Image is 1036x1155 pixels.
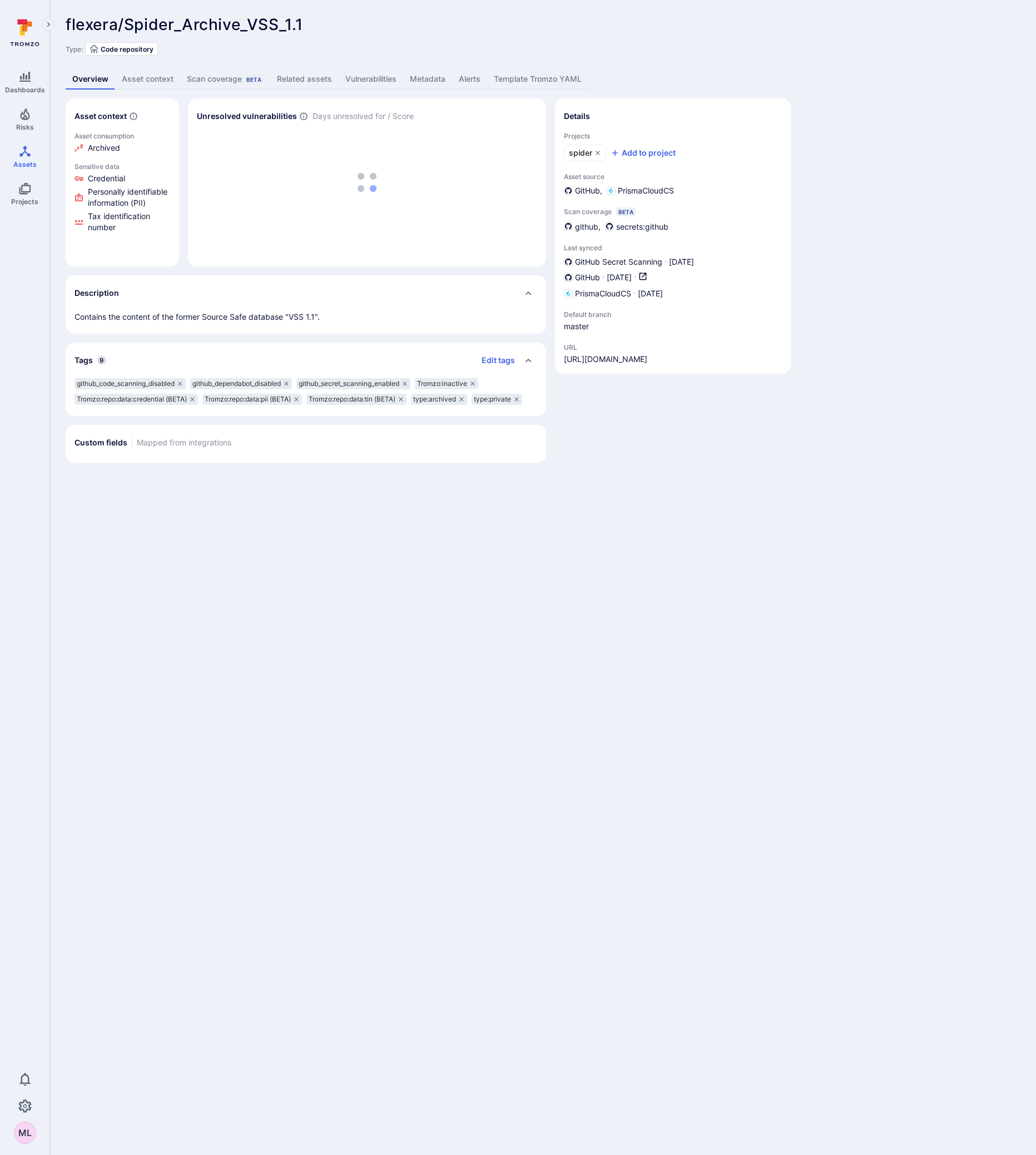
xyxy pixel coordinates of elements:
[66,69,1020,90] div: Asset tabs
[75,111,127,122] h2: Asset context
[564,111,590,122] h2: Details
[616,207,636,216] div: Beta
[452,69,487,90] a: Alerts
[473,351,515,369] button: Edit tags
[638,272,647,284] a: Open in GitHub dashboard
[309,395,395,404] span: Tromzo:repo:data:tin (BETA)
[75,132,170,140] p: Asset consumption
[75,355,93,366] h2: Tags
[129,112,138,121] svg: Automatically discovered context associated with the asset
[575,272,600,283] span: GitHub
[115,69,180,90] a: Asset context
[244,75,264,84] div: Beta
[14,1122,36,1144] div: Martin Löwenberg
[299,111,308,122] span: Number of vulnerabilities in status ‘Open’ ‘Triaged’ and ‘In process’ divided by score and scanne...
[569,147,592,158] span: spider
[564,244,782,252] span: Last synced
[75,211,170,233] li: Tax identification number
[137,437,231,448] span: Mapped from integrations
[611,147,676,158] button: Add to project
[564,132,782,140] span: Projects
[564,310,653,319] span: Default branch
[187,73,264,85] div: Scan coverage
[205,395,291,404] span: Tromzo:repo:data:pii (BETA)
[97,356,106,365] span: 9
[417,379,467,388] span: Tromzo:inactive
[564,185,600,196] div: GitHub
[202,394,302,405] div: Tromzo:repo:data:pii (BETA)
[16,123,34,131] span: Risks
[299,379,399,388] span: github_secret_scanning_enabled
[564,172,782,181] span: Asset source
[607,185,674,196] div: PrismaCloudCS
[75,311,537,323] div: Contains the content of the former Source Safe database "VSS 1.1".
[415,378,478,389] div: Tromzo:inactive
[474,395,511,404] span: type:private
[602,272,604,284] p: ·
[75,162,170,171] p: Sensitive data
[472,394,522,405] div: type:private
[564,343,647,351] span: URL
[66,69,115,90] a: Overview
[77,395,187,404] span: Tromzo:repo:data:credential (BETA)
[75,173,170,184] li: Credential
[296,378,410,389] div: github_secret_scanning_enabled
[75,287,119,299] h2: Description
[634,272,636,284] p: ·
[669,256,694,267] span: [DATE]
[75,394,198,405] div: Tromzo:repo:data:credential (BETA)
[66,343,546,378] div: Collapse tags
[72,160,172,235] a: Click to view evidence
[75,142,170,153] li: Archived
[403,69,452,90] a: Metadata
[75,437,127,448] h2: Custom fields
[101,45,153,53] span: Code repository
[564,321,653,332] span: master
[42,18,55,31] button: Expand navigation menu
[66,425,546,463] section: custom fields card
[665,256,667,267] p: ·
[66,275,546,311] div: Collapse description
[487,69,588,90] a: Template Tromzo YAML
[413,395,456,404] span: type:archived
[197,111,297,122] h2: Unresolved vulnerabilities
[270,69,339,90] a: Related assets
[638,288,663,299] span: [DATE]
[72,130,172,156] a: Click to view evidence
[44,20,52,29] i: Expand navigation menu
[5,86,45,94] span: Dashboards
[13,160,37,168] span: Assets
[607,272,632,284] span: [DATE]
[564,354,647,365] a: [URL][DOMAIN_NAME]
[77,379,175,388] span: github_code_scanning_disabled
[14,1122,36,1144] button: ML
[75,186,170,209] li: Personally identifiable information (PII)
[313,111,414,122] span: Days unresolved for / Score
[66,45,83,53] span: Type:
[75,378,186,389] div: github_code_scanning_disabled
[11,197,38,206] span: Projects
[306,394,407,405] div: Tromzo:repo:data:tin (BETA)
[605,221,668,232] div: secrets:github
[339,69,403,90] a: Vulnerabilities
[564,207,612,216] span: Scan coverage
[564,221,598,232] div: github
[633,288,636,299] p: ·
[190,378,292,389] div: github_dependabot_disabled
[411,394,467,405] div: type:archived
[575,288,631,299] span: PrismaCloudCS
[564,145,606,161] a: spider
[575,256,662,267] span: GitHub Secret Scanning
[66,15,303,34] span: flexera/Spider_Archive_VSS_1.1
[192,379,281,388] span: github_dependabot_disabled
